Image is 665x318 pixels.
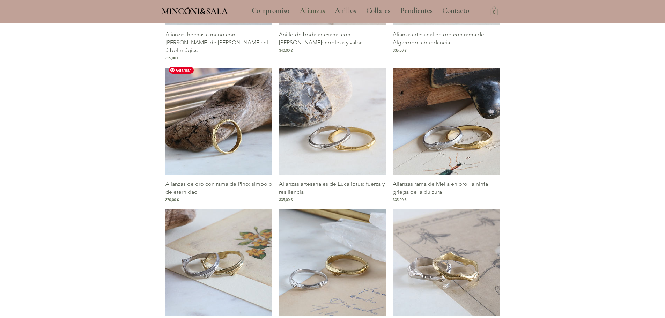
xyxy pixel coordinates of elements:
a: Contacto [437,2,475,20]
a: Alianzas inspiradas en la naturaleza Barcelona [393,68,500,175]
p: Alianzas artesanales de Eucaliptus: fuerza y resiliencia [279,180,386,196]
a: Alianzas hechas a mano Barcelona [279,209,386,316]
a: MINCONI&SALA [162,5,228,16]
a: Alianzas hechas a mano con [PERSON_NAME] de [PERSON_NAME]: el árbol mágico325,00 € [165,31,272,61]
a: Alianzas de oro con rama de Pino: símbolo de eternidad370,00 € [165,180,272,202]
a: Alianzas rama de Melia en oro: la ninfa griega de la dulzura335,00 € [393,180,500,202]
p: Alianzas hechas a mano con [PERSON_NAME] de [PERSON_NAME]: el árbol mágico [165,31,272,54]
p: Alianzas de oro con rama de Pino: símbolo de eternidad [165,180,272,196]
p: Pendientes [397,2,436,20]
span: 325,00 € [165,56,179,61]
nav: Sitio [233,2,488,20]
p: Compromiso [248,2,293,20]
a: Collares [361,2,395,20]
a: Anillos [330,2,361,20]
p: Collares [363,2,394,20]
a: Compromiso [246,2,295,20]
span: 335,00 € [393,48,406,53]
div: Galería de Alianzas de oro con rama de Pino: símbolo de eternidad [165,68,272,202]
text: 0 [493,10,495,15]
p: Alianzas [296,2,328,20]
p: Alianza artesanal en oro con rama de Algarrobo: abundancia [393,31,500,46]
a: Alianzas artesanales de Eucaliptus: fuerza y resiliencia335,00 € [279,180,386,202]
span: MINCONI&SALA [162,6,228,16]
a: Alianzas artesanales Minconi Sala [279,68,386,175]
p: Alianzas rama de Melia en oro: la ninfa griega de la dulzura [393,180,500,196]
a: Alianzas de oro únicas [165,209,272,316]
a: Alianza artesanal en oro con rama de Algarrobo: abundancia335,00 € [393,31,500,61]
p: Anillo de boda artesanal con [PERSON_NAME]: nobleza y valor [279,31,386,46]
span: Guardar [169,67,194,74]
img: Minconi Sala [185,7,191,14]
a: Anillo de boda artesanal con [PERSON_NAME]: nobleza y valor340,00 € [279,31,386,61]
a: Pendientes [395,2,437,20]
span: 335,00 € [393,197,406,202]
a: Alianzas [295,2,330,20]
span: 370,00 € [165,197,179,202]
div: Galería de Alianzas rama de Melia en oro: la ninfa griega de la dulzura [393,68,500,202]
a: Carrito con 0 ítems [490,6,498,15]
img: Alianzas artesanales de oro Minconi Sala [165,68,272,175]
p: Anillos [331,2,360,20]
p: Contacto [439,2,473,20]
a: Alianzas de oro artesanales Barcelona [393,209,500,316]
span: 335,00 € [279,197,293,202]
div: Galería de Alianzas artesanales de Eucaliptus: fuerza y resiliencia [279,68,386,202]
span: 340,00 € [279,48,293,53]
